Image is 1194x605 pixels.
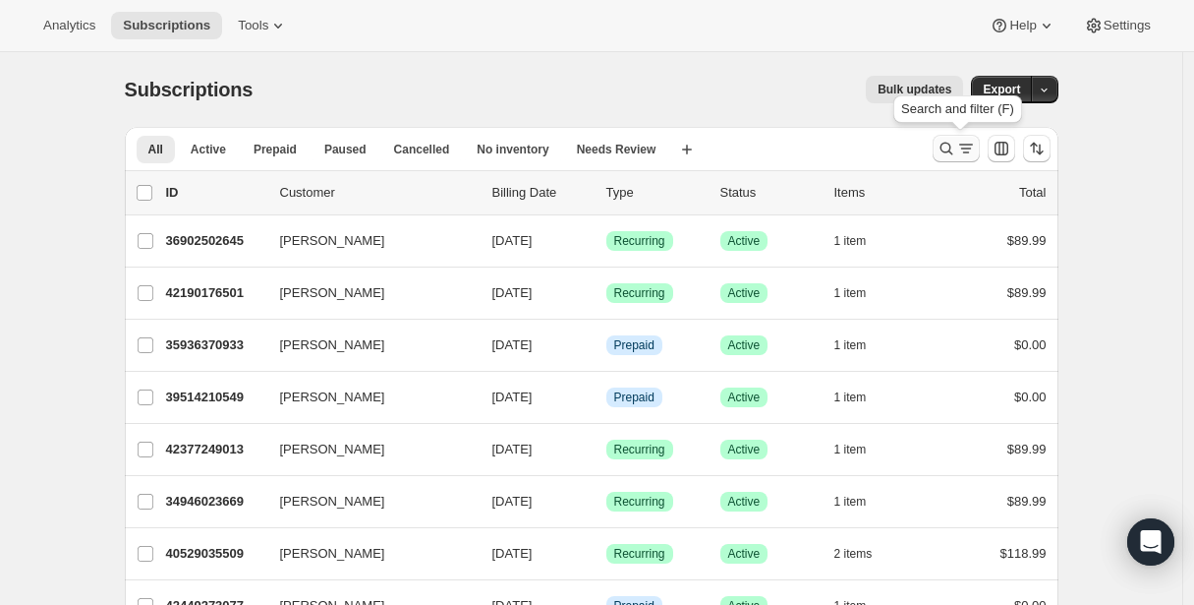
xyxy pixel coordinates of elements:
p: Status [720,183,819,203]
span: [DATE] [492,494,533,509]
span: 1 item [834,442,867,457]
span: $89.99 [1007,285,1047,300]
span: Recurring [614,233,665,249]
p: Customer [280,183,477,203]
span: Cancelled [394,142,450,157]
span: Settings [1104,18,1151,33]
span: Needs Review [577,142,656,157]
span: Active [728,337,761,353]
span: 1 item [834,337,867,353]
span: $89.99 [1007,442,1047,456]
span: Prepaid [614,390,654,405]
span: Bulk updates [878,82,951,97]
span: Paused [324,142,367,157]
span: Tools [238,18,268,33]
span: Export [983,82,1020,97]
p: ID [166,183,264,203]
button: Tools [226,12,300,39]
span: [PERSON_NAME] [280,231,385,251]
button: [PERSON_NAME] [268,538,465,570]
span: [PERSON_NAME] [280,492,385,512]
button: 1 item [834,436,888,463]
p: 34946023669 [166,492,264,512]
button: 1 item [834,279,888,307]
p: Total [1019,183,1046,203]
div: Items [834,183,933,203]
span: Active [728,285,761,301]
button: 1 item [834,488,888,515]
p: 35936370933 [166,335,264,355]
span: Active [728,390,761,405]
div: 39514210549[PERSON_NAME][DATE]InfoPrepaidSuccessActive1 item$0.00 [166,384,1047,411]
span: 1 item [834,233,867,249]
div: 40529035509[PERSON_NAME][DATE]SuccessRecurringSuccessActive2 items$118.99 [166,540,1047,568]
span: [DATE] [492,233,533,248]
span: $89.99 [1007,233,1047,248]
p: 42377249013 [166,440,264,459]
button: Create new view [671,136,703,163]
span: Recurring [614,285,665,301]
span: 1 item [834,285,867,301]
span: Help [1009,18,1036,33]
button: 1 item [834,227,888,255]
span: Active [728,494,761,510]
p: 36902502645 [166,231,264,251]
span: $89.99 [1007,494,1047,509]
span: 1 item [834,390,867,405]
span: [DATE] [492,337,533,352]
button: Bulk updates [866,76,963,103]
button: Search and filter results [933,135,980,162]
div: 34946023669[PERSON_NAME][DATE]SuccessRecurringSuccessActive1 item$89.99 [166,488,1047,515]
span: All [148,142,163,157]
button: [PERSON_NAME] [268,434,465,465]
span: [DATE] [492,546,533,561]
span: Active [728,442,761,457]
span: $0.00 [1014,337,1047,352]
span: Prepaid [254,142,297,157]
span: [PERSON_NAME] [280,440,385,459]
span: Prepaid [614,337,654,353]
button: Help [978,12,1067,39]
span: Analytics [43,18,95,33]
span: [PERSON_NAME] [280,335,385,355]
span: Active [191,142,226,157]
span: Active [728,233,761,249]
span: [PERSON_NAME] [280,283,385,303]
span: Subscriptions [125,79,254,100]
button: 1 item [834,384,888,411]
button: Settings [1072,12,1163,39]
p: Billing Date [492,183,591,203]
span: [PERSON_NAME] [280,388,385,407]
span: No inventory [477,142,548,157]
div: 35936370933[PERSON_NAME][DATE]InfoPrepaidSuccessActive1 item$0.00 [166,332,1047,359]
div: 36902502645[PERSON_NAME][DATE]SuccessRecurringSuccessActive1 item$89.99 [166,227,1047,255]
span: Subscriptions [123,18,210,33]
span: $0.00 [1014,390,1047,404]
span: [DATE] [492,390,533,404]
p: 39514210549 [166,388,264,407]
span: 2 items [834,546,873,562]
button: [PERSON_NAME] [268,277,465,309]
button: [PERSON_NAME] [268,225,465,257]
button: Customize table column order and visibility [988,135,1015,162]
span: [DATE] [492,442,533,456]
button: [PERSON_NAME] [268,330,465,361]
button: [PERSON_NAME] [268,382,465,413]
button: Sort the results [1023,135,1051,162]
span: [PERSON_NAME] [280,544,385,564]
div: IDCustomerBilling DateTypeStatusItemsTotal [166,183,1047,203]
p: 42190176501 [166,283,264,303]
p: 40529035509 [166,544,264,564]
button: Analytics [31,12,107,39]
div: 42377249013[PERSON_NAME][DATE]SuccessRecurringSuccessActive1 item$89.99 [166,436,1047,463]
span: Recurring [614,546,665,562]
span: Active [728,546,761,562]
span: Recurring [614,494,665,510]
span: 1 item [834,494,867,510]
button: [PERSON_NAME] [268,486,465,517]
button: 2 items [834,540,894,568]
span: [DATE] [492,285,533,300]
div: Open Intercom Messenger [1127,518,1174,566]
div: 42190176501[PERSON_NAME][DATE]SuccessRecurringSuccessActive1 item$89.99 [166,279,1047,307]
span: Recurring [614,442,665,457]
